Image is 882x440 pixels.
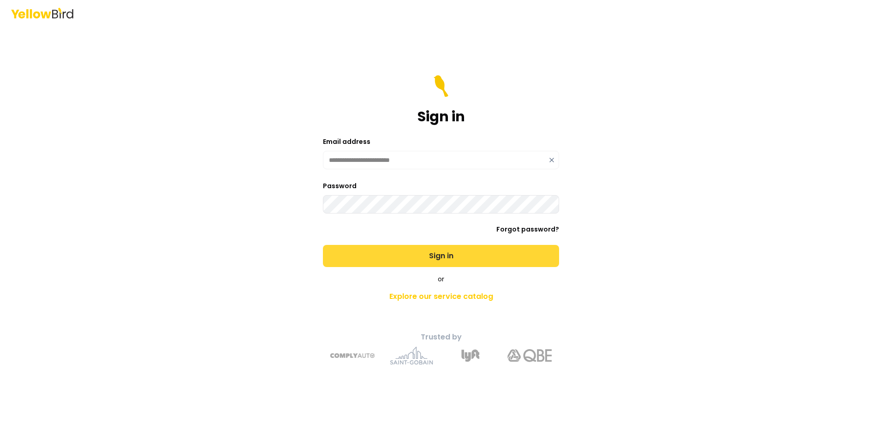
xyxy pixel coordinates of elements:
h1: Sign in [417,108,465,125]
p: Trusted by [279,332,603,343]
a: Explore our service catalog [279,287,603,306]
label: Password [323,181,357,190]
label: Email address [323,137,370,146]
a: Forgot password? [496,225,559,234]
span: or [438,274,444,284]
button: Sign in [323,245,559,267]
